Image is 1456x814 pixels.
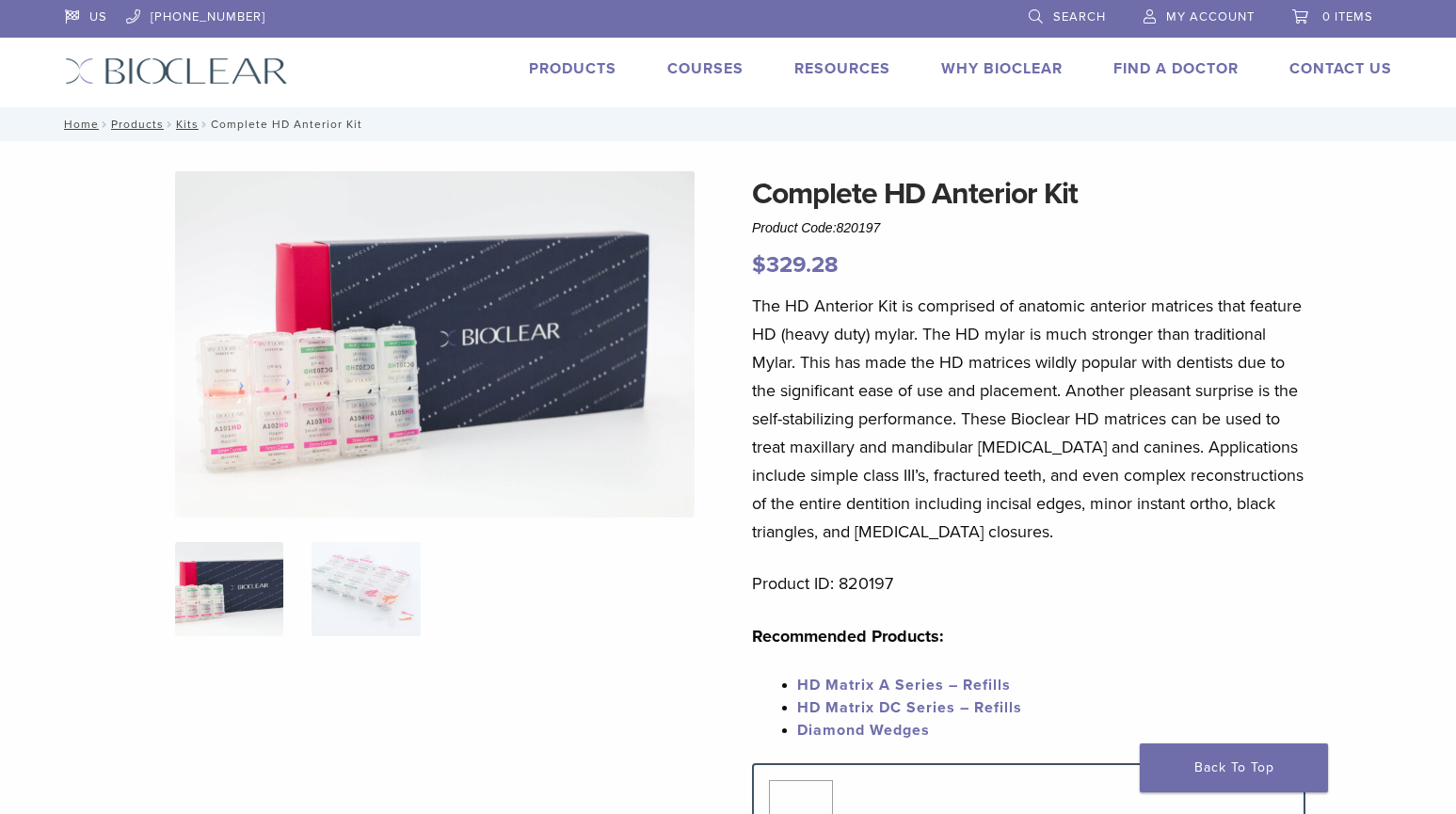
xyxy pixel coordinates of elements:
[797,721,930,740] a: Diamond Wedges
[58,118,99,131] a: Home
[752,569,1305,598] p: Product ID: 820197
[1322,9,1373,24] span: 0 items
[1289,59,1392,78] a: Contact Us
[176,118,199,131] a: Kits
[752,292,1305,546] p: The HD Anterior Kit is comprised of anatomic anterior matrices that feature HD (heavy duty) mylar...
[164,120,176,129] span: /
[752,251,839,279] bdi: 329.28
[175,542,283,636] img: IMG_8088-1-324x324.jpg
[1166,9,1255,24] span: My Account
[794,59,890,78] a: Resources
[797,676,1011,694] a: HD Matrix A Series – Refills
[941,59,1063,78] a: Why Bioclear
[51,107,1406,141] nav: Complete HD Anterior Kit
[752,251,766,279] span: $
[1140,743,1328,792] a: Back To Top
[752,626,944,646] strong: Recommended Products:
[752,171,1305,216] h1: Complete HD Anterior Kit
[1113,59,1239,78] a: Find A Doctor
[111,118,164,131] a: Products
[1053,9,1106,24] span: Search
[175,171,695,518] img: IMG_8088 (1)
[667,59,744,78] a: Courses
[199,120,211,129] span: /
[752,220,880,235] span: Product Code:
[797,698,1022,717] a: HD Matrix DC Series – Refills
[99,120,111,129] span: /
[65,57,288,85] img: Bioclear
[837,220,881,235] span: 820197
[529,59,616,78] a: Products
[312,542,420,636] img: Complete HD Anterior Kit - Image 2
